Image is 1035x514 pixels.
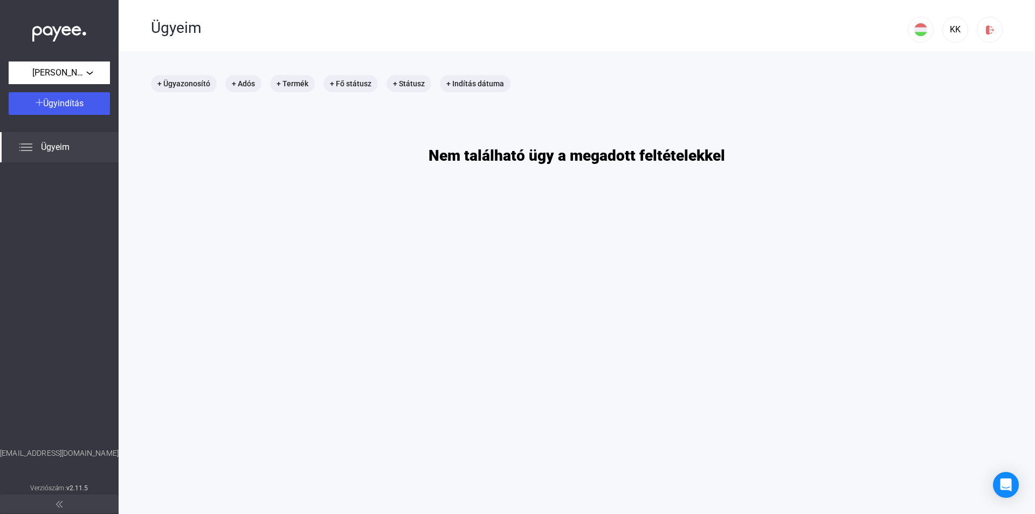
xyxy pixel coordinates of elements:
mat-chip: + Státusz [387,75,431,92]
div: Ügyeim [151,19,908,37]
button: KK [942,17,968,43]
mat-chip: + Termék [270,75,315,92]
div: Open Intercom Messenger [993,472,1019,498]
div: KK [946,23,964,36]
img: arrow-double-left-grey.svg [56,501,63,508]
mat-chip: + Ügyazonosító [151,75,217,92]
img: list.svg [19,141,32,154]
mat-chip: + Adós [225,75,261,92]
img: plus-white.svg [36,99,43,106]
button: logout-red [977,17,1003,43]
img: HU [914,23,927,36]
button: [PERSON_NAME] egyéni vállalkozó [9,61,110,84]
mat-chip: + Fő státusz [323,75,378,92]
img: white-payee-white-dot.svg [32,20,86,42]
strong: v2.11.5 [66,484,88,492]
button: HU [908,17,934,43]
span: [PERSON_NAME] egyéni vállalkozó [32,66,86,79]
h1: Nem található ügy a megadott feltételekkel [429,146,725,165]
button: Ügyindítás [9,92,110,115]
span: Ügyindítás [43,98,84,108]
img: logout-red [984,24,996,36]
span: Ügyeim [41,141,70,154]
mat-chip: + Indítás dátuma [440,75,510,92]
